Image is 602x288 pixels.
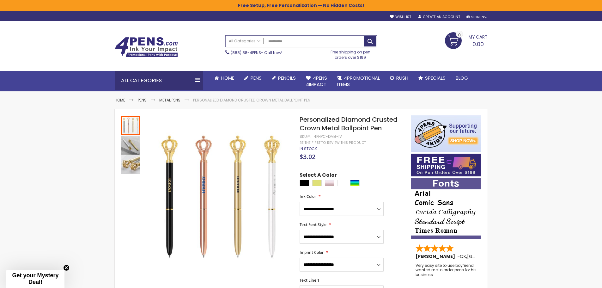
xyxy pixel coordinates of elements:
img: 4pens 4 kids [411,115,481,152]
span: Specials [425,75,446,81]
div: 4PHPC-DMB-IV [314,134,342,139]
span: [PERSON_NAME] [416,253,457,260]
a: Pens [138,97,147,103]
span: 4Pens 4impact [306,75,327,88]
span: [GEOGRAPHIC_DATA] [467,253,514,260]
img: font-personalization-examples [411,178,481,239]
div: Free shipping on pen orders over $199 [324,47,377,60]
img: Free shipping on orders over $199 [411,154,481,176]
div: Very easy site to use boyfriend wanted me to order pens for his business [416,263,477,277]
a: Be the first to review this product [300,140,366,145]
span: - , [457,253,514,260]
li: Personalized Diamond Crusted Crown Metal Ballpoint Pen [193,98,310,103]
a: Home [115,97,125,103]
a: Pencils [267,71,301,85]
span: - Call Now! [231,50,282,55]
div: Personalized Diamond Crusted Crown Metal Ballpoint Pen [121,135,141,155]
span: Text Line 1 [300,278,319,283]
a: Metal Pens [159,97,180,103]
span: Rush [396,75,408,81]
a: Home [210,71,239,85]
a: Blog [451,71,473,85]
span: All Categories [229,39,260,44]
div: Personalized Diamond Crusted Crown Metal Ballpoint Pen [121,115,141,135]
img: Personalized Diamond Crusted Crown Metal Ballpoint Pen [121,155,140,174]
a: Pens [239,71,267,85]
a: All Categories [226,36,264,46]
div: Black [300,180,309,186]
span: Pencils [278,75,296,81]
a: Rush [385,71,413,85]
div: White [337,180,347,186]
span: Blog [456,75,468,81]
span: Get your Mystery Deal! [12,272,58,285]
img: 4Pens Custom Pens and Promotional Products [115,37,178,57]
a: Wishlist [390,15,411,19]
div: Rose Gold [325,180,334,186]
span: Personalized Diamond Crusted Crown Metal Ballpoint Pen [300,115,398,132]
div: All Categories [115,71,203,90]
div: Gold [312,180,322,186]
a: Specials [413,71,451,85]
div: Get your Mystery Deal!Close teaser [6,270,64,288]
span: $3.02 [300,152,315,161]
a: 0.00 0 [445,32,488,48]
span: Text Font Style [300,222,326,227]
button: Close teaser [63,265,70,271]
a: Create an Account [418,15,460,19]
span: OK [460,253,466,260]
span: 0 [458,32,461,38]
div: Sign In [466,15,487,20]
strong: SKU [300,134,311,139]
span: Home [221,75,234,81]
a: 4PROMOTIONALITEMS [332,71,385,92]
div: Personalized Diamond Crusted Crown Metal Ballpoint Pen [121,155,140,174]
span: 4PROMOTIONAL ITEMS [337,75,380,88]
span: Pens [251,75,262,81]
img: Personalized Diamond Crusted Crown Metal Ballpoint Pen [147,125,291,269]
span: Imprint Color [300,250,324,255]
span: 0.00 [472,40,484,48]
div: Availability [300,146,317,151]
span: Select A Color [300,172,337,180]
a: (888) 88-4PENS [231,50,261,55]
span: In stock [300,146,317,151]
span: Ink Color [300,194,316,199]
div: Assorted [350,180,360,186]
img: Personalized Diamond Crusted Crown Metal Ballpoint Pen [121,136,140,155]
a: 4Pens4impact [301,71,332,92]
